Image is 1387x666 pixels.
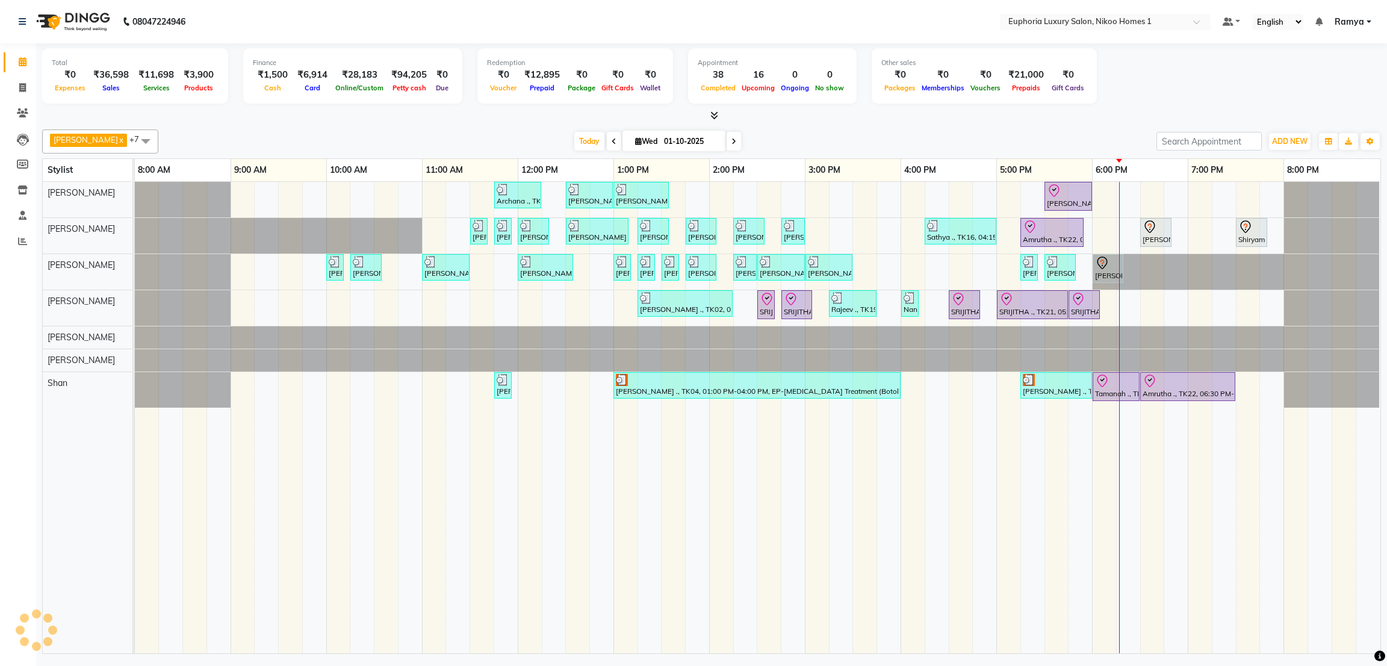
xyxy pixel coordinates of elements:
div: [PERSON_NAME] ., TK02, 12:30 PM-01:10 PM, EP-Pedipure [PERSON_NAME] [567,220,627,243]
a: 5:00 PM [997,161,1035,179]
div: ₹0 [565,68,598,82]
a: 8:00 PM [1284,161,1322,179]
span: [PERSON_NAME] [48,187,115,198]
div: [PERSON_NAME] ., TK13, 01:15 PM-01:20 PM, EL-Eyebrows Threading [639,256,654,279]
span: Prepaid [527,84,557,92]
input: Search Appointment [1156,132,1262,151]
span: No show [812,84,847,92]
div: ₹1,500 [253,68,293,82]
a: 3:00 PM [805,161,843,179]
div: ₹0 [52,68,88,82]
div: ₹28,183 [332,68,386,82]
div: SRIJITHA ., TK21, 02:45 PM-03:05 PM, EL-Upperlip Threading [783,292,811,317]
div: [PERSON_NAME] ., TK06, 10:00 AM-10:05 AM, EL-Eyebrows Threading [327,256,343,279]
div: Finance [253,58,453,68]
a: 9:00 AM [231,161,270,179]
a: 7:00 PM [1188,161,1226,179]
span: Gift Cards [598,84,637,92]
span: Cash [261,84,284,92]
a: 1:00 PM [614,161,652,179]
span: +7 [129,134,148,144]
div: ₹3,900 [179,68,219,82]
div: SRIJITHA ., TK21, 04:30 PM-04:50 PM, EL-Chin / Neck Threading [950,292,979,317]
div: ₹0 [881,68,919,82]
div: ₹11,698 [134,68,179,82]
button: ADD NEW [1269,133,1311,150]
div: [PERSON_NAME] ., TK02, 02:15 PM-02:35 PM, EP-Half Legs Catridge Wax [734,220,763,243]
span: Products [181,84,216,92]
span: [PERSON_NAME] [48,355,115,366]
div: ₹6,914 [293,68,332,82]
span: Today [574,132,604,151]
a: 11:00 AM [423,161,466,179]
div: Total [52,58,219,68]
div: [PERSON_NAME] ., TK24, 05:15 PM-05:20 PM, EP-Full Arms Catridge Wax [1022,256,1037,279]
div: [PERSON_NAME] ., TK02, 01:45 PM-02:05 PM, EP-Full Arms Catridge Wax [687,220,715,243]
div: [PERSON_NAME] ., TK12, 12:00 PM-12:20 PM, EL-Upperlip Threading [519,220,548,243]
span: Ramya [1335,16,1364,28]
div: Amrutha ., TK22, 05:15 PM-05:55 PM, EP-Whitening Clean-Up [1022,220,1082,245]
span: Vouchers [967,84,1004,92]
div: Nandhitha ., TK15, 04:00 PM-04:05 PM, EL-Eyebrows Threading [902,292,917,315]
span: Packages [881,84,919,92]
div: Appointment [698,58,847,68]
div: [PERSON_NAME], TK10, 01:00 PM-01:35 PM, EP-Standalone Intense Scalp Purifying MEN [615,184,668,207]
span: Completed [698,84,739,92]
div: ₹0 [967,68,1004,82]
span: Upcoming [739,84,778,92]
div: ₹94,205 [386,68,432,82]
span: [PERSON_NAME] [48,260,115,270]
div: [PERSON_NAME], TK10, 11:00 AM-11:30 AM, EP-Leg Massage (30 Mins) [423,256,468,279]
div: [PERSON_NAME] ., TK14, 05:30 PM-06:00 PM, EL-HAIR CUT (Senior Stylist) with hairwash MEN [1046,184,1091,209]
div: Rajeev ., TK19, 03:15 PM-03:45 PM, EP-Foot Massage (30 Mins) [830,292,875,315]
div: 0 [778,68,812,82]
div: [PERSON_NAME], TK10, 02:30 PM-03:00 PM, EP-Shoulder & Back (30 Mins) [759,256,804,279]
div: [PERSON_NAME] ., TK02, 01:15 PM-01:35 PM, EP-Under Arms Intimate [639,220,668,243]
span: Stylist [48,164,73,175]
span: Memberships [919,84,967,92]
div: [PERSON_NAME] ., TK06, 10:15 AM-10:35 AM, EL-Upperlip Threading [352,256,380,279]
div: [PERSON_NAME] ., TK04, 01:00 PM-04:00 PM, EP-[MEDICAL_DATA] Treatment (Botolis) [615,374,899,397]
div: [PERSON_NAME] ., TK17, 06:00 PM-06:20 PM, EL-Eyebrows Threading [1094,256,1122,281]
div: Amrutha ., TK22, 06:30 PM-07:30 PM, EP-Artistic Cut - Creative Stylist [1141,374,1234,399]
a: x [118,135,123,145]
div: Shiryam ., TK07, 07:30 PM-07:50 PM, EL-Eyebrows Threading [1237,220,1266,245]
div: Archana ., TK09, 11:45 AM-12:15 PM, EL-Kid Cut (Below 8 Yrs) BOY [495,184,540,207]
div: ₹0 [598,68,637,82]
div: [PERSON_NAME] ., TK18, 05:15 PM-06:00 PM, EP-Artistic Cut - Creative Stylist [1022,374,1091,397]
span: Services [140,84,173,92]
span: Expenses [52,84,88,92]
span: Gift Cards [1049,84,1087,92]
div: [PERSON_NAME] ., TK13, 01:00 PM-01:05 PM, EP-Chin / Neck Intimate [615,256,630,279]
span: Wallet [637,84,663,92]
div: Redemption [487,58,663,68]
span: [PERSON_NAME] [54,135,118,145]
div: [PERSON_NAME], TK03, 12:00 PM-12:35 PM, EP-Head, Neck & Shoulder (35 Mins) w/o Hairwash [519,256,572,279]
div: 0 [812,68,847,82]
a: 6:00 PM [1093,161,1131,179]
span: Ongoing [778,84,812,92]
div: Other sales [881,58,1087,68]
div: ₹21,000 [1004,68,1049,82]
div: [PERSON_NAME] ., TK02, 02:45 PM-03:00 PM, EP-Upperlip Intimate [783,220,804,243]
img: logo [31,5,113,39]
div: SRIJITHA ., TK21, 02:30 PM-02:35 PM, EL-Eyebrows Threading [759,292,774,317]
div: [PERSON_NAME] ., TK11, 11:45 AM-11:55 AM, EL-Basic Cut (No wash) [495,374,510,397]
a: 2:00 PM [710,161,748,179]
div: ₹0 [919,68,967,82]
a: 10:00 AM [327,161,370,179]
div: Tamanah ., TK26, 06:00 PM-06:30 PM, EP-Bouncy Curls/Special Finger Curls (No wash) M [1094,374,1138,399]
span: Package [565,84,598,92]
div: [PERSON_NAME] ., TK13, 01:45 PM-02:05 PM, [GEOGRAPHIC_DATA] / Neck Threading [687,256,715,279]
div: Sathya ., TK16, 04:15 PM-05:00 PM, White Magic Old [926,220,995,243]
div: [PERSON_NAME], TK10, 02:15 PM-02:30 PM, EP-Shoulder & Back (30 Mins) [734,256,756,279]
div: SRIJITHA ., TK21, 05:00 PM-05:45 PM, EP-[PERSON_NAME] [998,292,1067,317]
span: [PERSON_NAME] [48,296,115,307]
span: Online/Custom [332,84,386,92]
span: Voucher [487,84,520,92]
div: ₹0 [487,68,520,82]
div: ₹0 [432,68,453,82]
span: Petty cash [389,84,429,92]
input: 2025-10-01 [660,132,721,151]
div: [PERSON_NAME] ., TK24, 05:30 PM-05:50 PM, EP-Under Arms Intimate [1046,256,1075,279]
